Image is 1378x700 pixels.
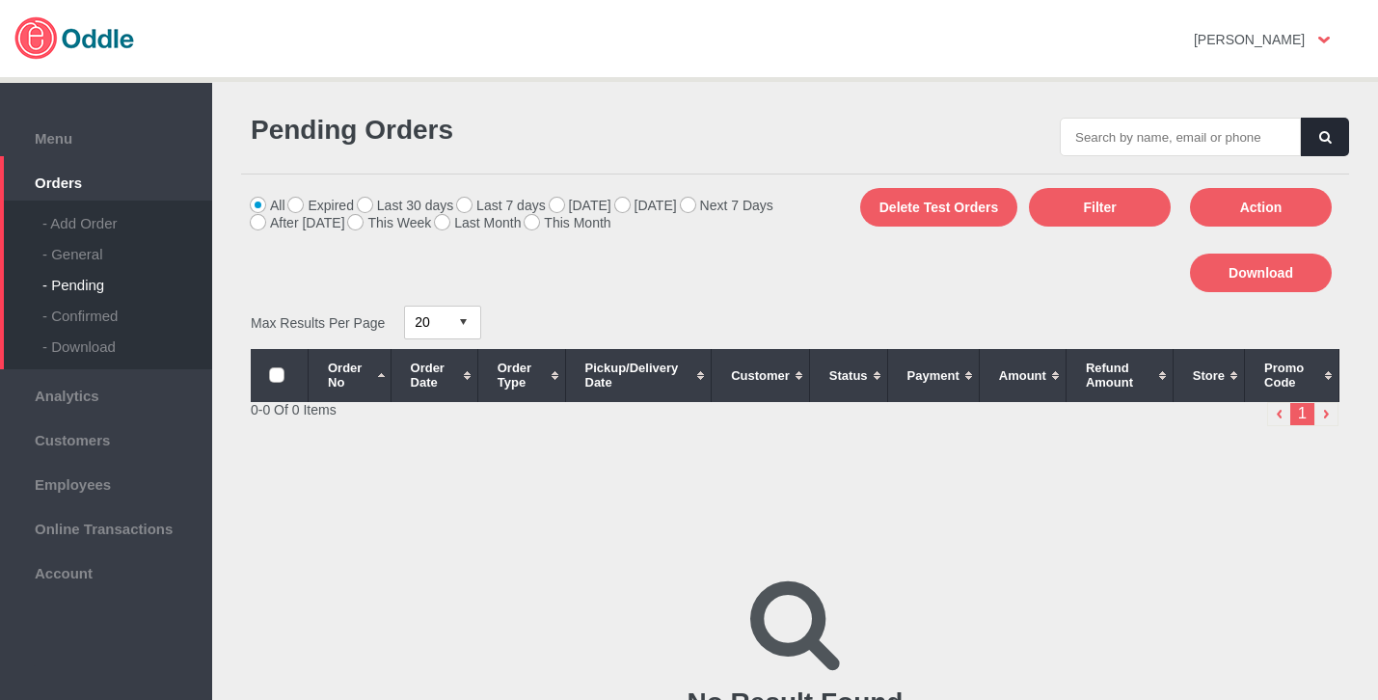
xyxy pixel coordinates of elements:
[42,201,212,231] div: - Add Order
[435,215,521,230] label: Last Month
[860,188,1017,227] button: Delete Test Orders
[1314,402,1338,426] img: right-arrow.png
[251,402,337,417] span: 0-0 Of 0 Items
[1267,402,1291,426] img: left-arrow-small.png
[10,471,203,493] span: Employees
[615,198,677,213] label: [DATE]
[525,215,610,230] label: This Month
[550,198,611,213] label: [DATE]
[712,349,810,402] th: Customer
[681,198,773,213] label: Next 7 Days
[1066,349,1173,402] th: Refund Amount
[1190,188,1332,227] button: Action
[1194,32,1305,47] strong: [PERSON_NAME]
[1318,37,1330,43] img: user-option-arrow.png
[251,198,285,213] label: All
[477,349,565,402] th: Order Type
[10,427,203,448] span: Customers
[348,215,431,230] label: This Week
[251,314,385,330] span: Max Results Per Page
[10,516,203,537] span: Online Transactions
[1245,349,1339,402] th: Promo Code
[10,125,203,147] span: Menu
[1029,188,1171,227] button: Filter
[10,560,203,581] span: Account
[457,198,546,213] label: Last 7 days
[42,324,212,355] div: - Download
[809,349,887,402] th: Status
[42,231,212,262] div: - General
[42,293,212,324] div: - Confirmed
[10,383,203,404] span: Analytics
[251,115,786,146] h1: Pending Orders
[565,349,712,402] th: Pickup/Delivery Date
[391,349,477,402] th: Order Date
[251,215,345,230] label: After [DATE]
[887,349,979,402] th: Payment
[42,262,212,293] div: - Pending
[309,349,392,402] th: Order No
[979,349,1066,402] th: Amount
[288,198,353,213] label: Expired
[358,198,453,213] label: Last 30 days
[1190,254,1332,292] button: Download
[1173,349,1244,402] th: Store
[10,170,203,191] span: Orders
[1060,118,1301,156] input: Search by name, email or phone
[1290,402,1314,426] li: 1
